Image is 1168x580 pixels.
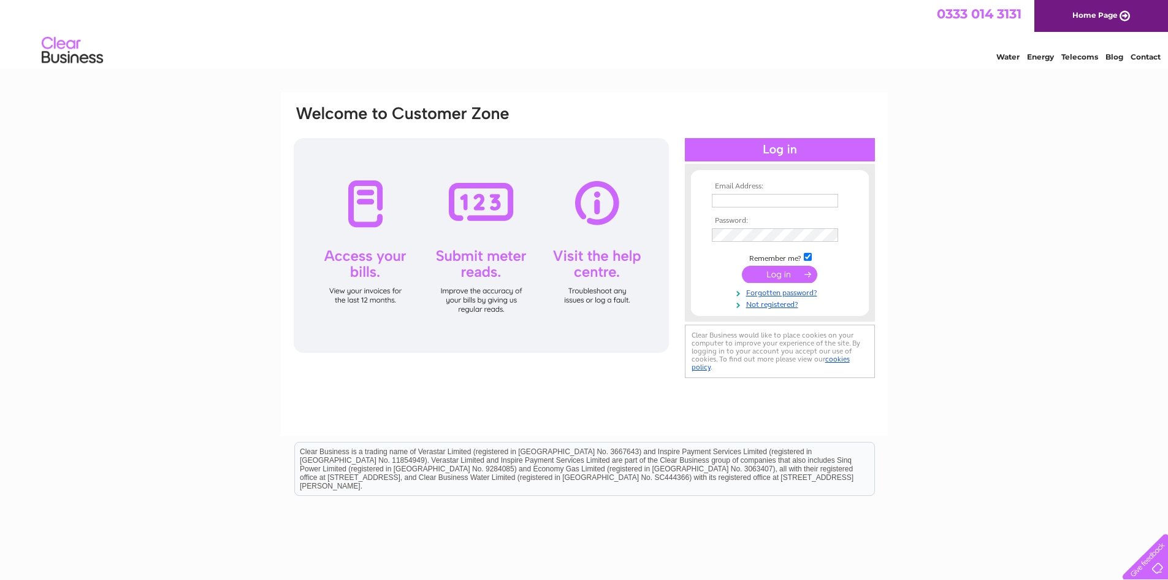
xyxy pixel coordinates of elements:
[685,325,875,378] div: Clear Business would like to place cookies on your computer to improve your experience of the sit...
[1027,52,1054,61] a: Energy
[709,182,851,191] th: Email Address:
[1061,52,1098,61] a: Telecoms
[1105,52,1123,61] a: Blog
[712,298,851,309] a: Not registered?
[709,217,851,225] th: Password:
[742,266,817,283] input: Submit
[295,7,874,60] div: Clear Business is a trading name of Verastar Limited (registered in [GEOGRAPHIC_DATA] No. 3667643...
[41,32,104,69] img: logo.png
[996,52,1020,61] a: Water
[709,251,851,263] td: Remember me?
[937,6,1021,21] a: 0333 014 3131
[712,286,851,298] a: Forgotten password?
[1131,52,1161,61] a: Contact
[692,355,850,371] a: cookies policy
